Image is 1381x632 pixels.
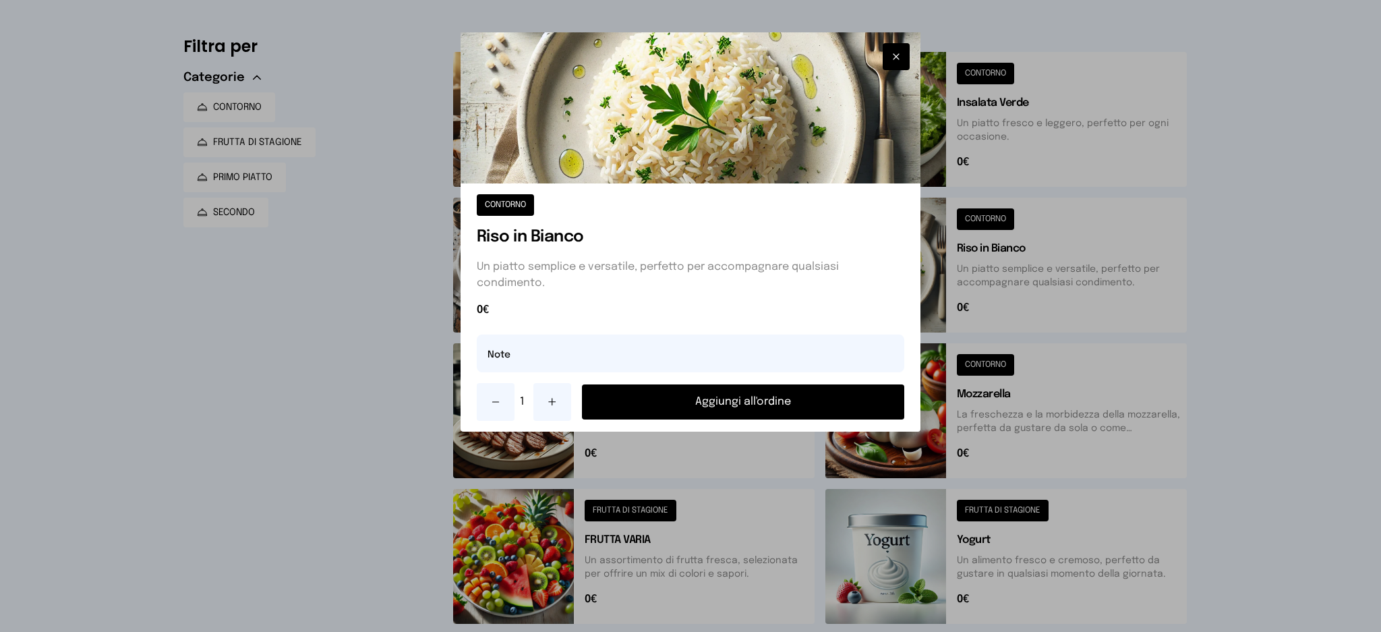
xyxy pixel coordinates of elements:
[582,384,905,420] button: Aggiungi all'ordine
[461,32,921,183] img: Riso in Bianco
[477,227,905,248] h1: Riso in Bianco
[477,302,905,318] span: 0€
[477,259,905,291] p: Un piatto semplice e versatile, perfetto per accompagnare qualsiasi condimento.
[477,194,534,216] button: CONTORNO
[520,394,528,410] span: 1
